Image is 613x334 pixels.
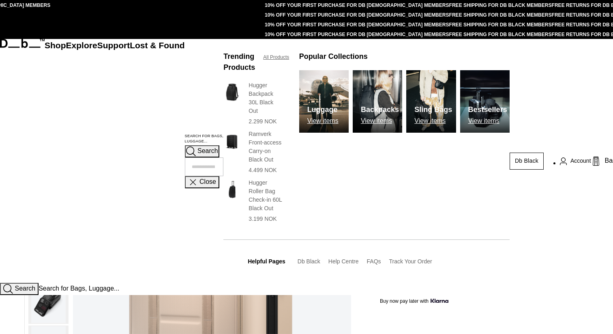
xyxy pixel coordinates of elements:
[299,70,349,133] a: Db Luggage View items
[199,179,216,185] span: Close
[223,130,283,175] a: Ramverk Front-access Carry-on Black Out Ramverk Front-access Carry-on Black Out 4.499 NOK
[265,22,449,28] a: 10% OFF YOUR FIRST PURCHASE FOR DB [DEMOGRAPHIC_DATA] MEMBERS
[249,179,283,213] h3: Hugger Roller Bag Check-in 60L Black Out
[431,299,448,303] img: {"height" => 20, "alt" => "Klarna"}
[449,32,552,37] a: FREE SHIPPING FOR DB BLACK MEMBERS
[249,81,283,115] h3: Hugger Backpack 30L Black Out
[223,81,240,103] img: Hugger Backpack 30L Black Out
[265,32,449,37] a: 10% OFF YOUR FIRST PURCHASE FOR DB [DEMOGRAPHIC_DATA] MEMBERS
[560,156,591,166] a: Account
[353,70,402,133] a: Db Backpacks View items
[223,51,255,73] h3: Trending Products
[28,280,69,324] button: Ramverk-front-access.png
[406,70,456,133] a: Db Sling Bags View items
[468,104,507,115] h3: Bestsellers
[449,2,552,8] a: FREE SHIPPING FOR DB BLACK MEMBERS
[414,104,452,115] h3: Sling Bags
[265,2,449,8] a: 10% OFF YOUR FIRST PURCHASE FOR DB [DEMOGRAPHIC_DATA] MEMBERS
[299,51,368,62] h3: Popular Collections
[460,70,510,133] img: Db
[223,179,240,200] img: Hugger Roller Bag Check-in 60L Black Out
[249,118,276,125] span: 2.299 NOK
[299,70,349,133] img: Db
[185,145,219,157] button: Search
[389,258,432,265] a: Track Your Order
[223,179,283,223] a: Hugger Roller Bag Check-in 60L Black Out Hugger Roller Bag Check-in 60L Black Out 3.199 NOK
[460,70,510,133] a: Db Bestsellers View items
[406,70,456,133] img: Db
[249,167,276,173] span: 4.499 NOK
[66,41,97,50] a: Explore
[353,70,402,133] img: Db
[307,104,339,115] h3: Luggage
[248,257,285,266] h3: Helpful Pages
[361,104,399,115] h3: Backpacks
[45,41,66,50] a: Shop
[15,285,35,292] span: Search
[223,130,240,152] img: Ramverk Front-access Carry-on Black Out
[197,148,218,155] span: Search
[361,117,399,125] p: View items
[31,280,66,323] img: Ramverk-front-access.png
[249,130,283,164] h3: Ramverk Front-access Carry-on Black Out
[263,54,289,61] a: All Products
[249,215,276,222] span: 3.199 NOK
[468,117,507,125] p: View items
[45,39,185,283] nav: Main Navigation
[185,134,224,145] label: Search for Bags, Luggage...
[223,81,283,126] a: Hugger Backpack 30L Black Out Hugger Backpack 30L Black Out 2.299 NOK
[328,258,359,265] a: Help Centre
[307,117,339,125] p: View items
[185,176,219,188] button: Close
[367,258,381,265] a: FAQs
[298,258,320,265] a: Db Black
[449,12,552,18] a: FREE SHIPPING FOR DB BLACK MEMBERS
[130,41,184,50] a: Lost & Found
[380,297,448,305] span: Buy now pay later with
[570,157,591,165] span: Account
[414,117,452,125] p: View items
[510,153,544,170] a: Db Black
[265,12,449,18] a: 10% OFF YOUR FIRST PURCHASE FOR DB [DEMOGRAPHIC_DATA] MEMBERS
[97,41,130,50] a: Support
[449,22,552,28] a: FREE SHIPPING FOR DB BLACK MEMBERS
